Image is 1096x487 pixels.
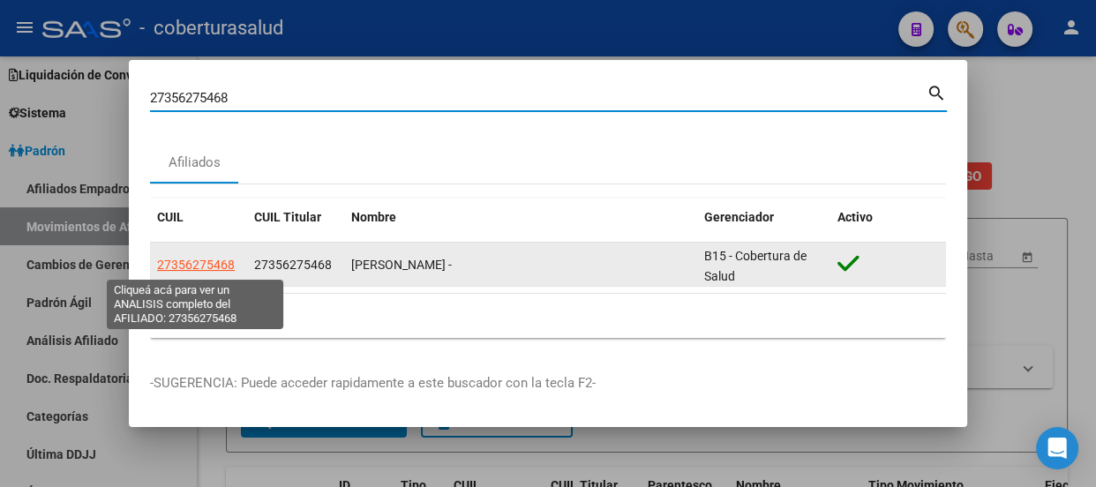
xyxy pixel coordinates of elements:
div: Afiliados [169,153,221,173]
span: B15 - Cobertura de Salud [704,249,807,283]
p: -SUGERENCIA: Puede acceder rapidamente a este buscador con la tecla F2- [150,373,946,393]
div: Open Intercom Messenger [1036,427,1078,469]
datatable-header-cell: Activo [830,199,946,236]
datatable-header-cell: CUIL Titular [247,199,344,236]
datatable-header-cell: Nombre [344,199,697,236]
mat-icon: search [927,81,947,102]
span: Nombre [351,210,396,224]
datatable-header-cell: CUIL [150,199,247,236]
span: CUIL Titular [254,210,321,224]
div: [PERSON_NAME] - [351,255,690,275]
span: 27356275468 [157,258,235,272]
span: CUIL [157,210,184,224]
datatable-header-cell: Gerenciador [697,199,830,236]
div: 1 total [150,294,946,338]
span: Gerenciador [704,210,774,224]
span: 27356275468 [254,258,332,272]
span: Activo [837,210,873,224]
